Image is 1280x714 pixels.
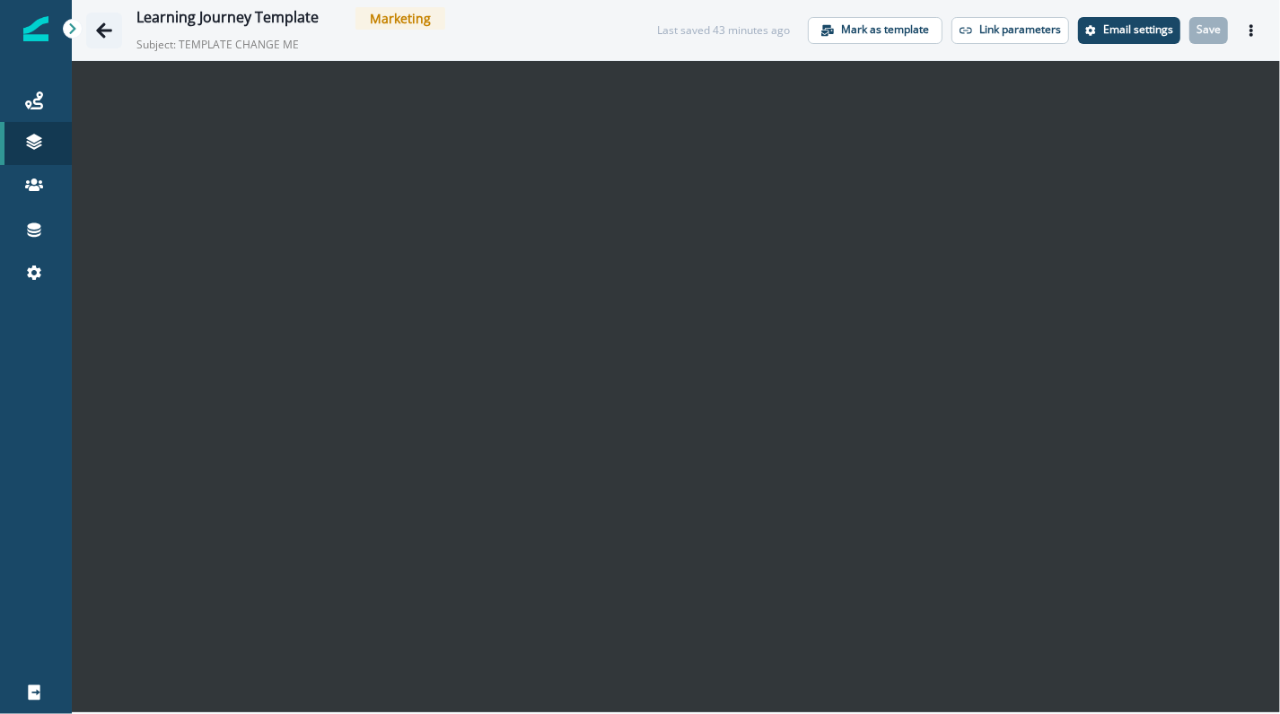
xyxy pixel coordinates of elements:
[951,17,1069,44] button: Link parameters
[355,7,445,30] span: Marketing
[136,30,316,53] p: Subject: TEMPLATE CHANGE ME
[657,22,790,39] div: Last saved 43 minutes ago
[808,17,942,44] button: Mark as template
[841,23,929,36] p: Mark as template
[1103,23,1173,36] p: Email settings
[1189,17,1228,44] button: Save
[1197,23,1221,36] p: Save
[136,9,319,29] div: Learning Journey Template
[1078,17,1180,44] button: Settings
[1237,17,1266,44] button: Actions
[23,16,48,41] img: Inflection
[979,23,1061,36] p: Link parameters
[86,13,122,48] button: Go back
